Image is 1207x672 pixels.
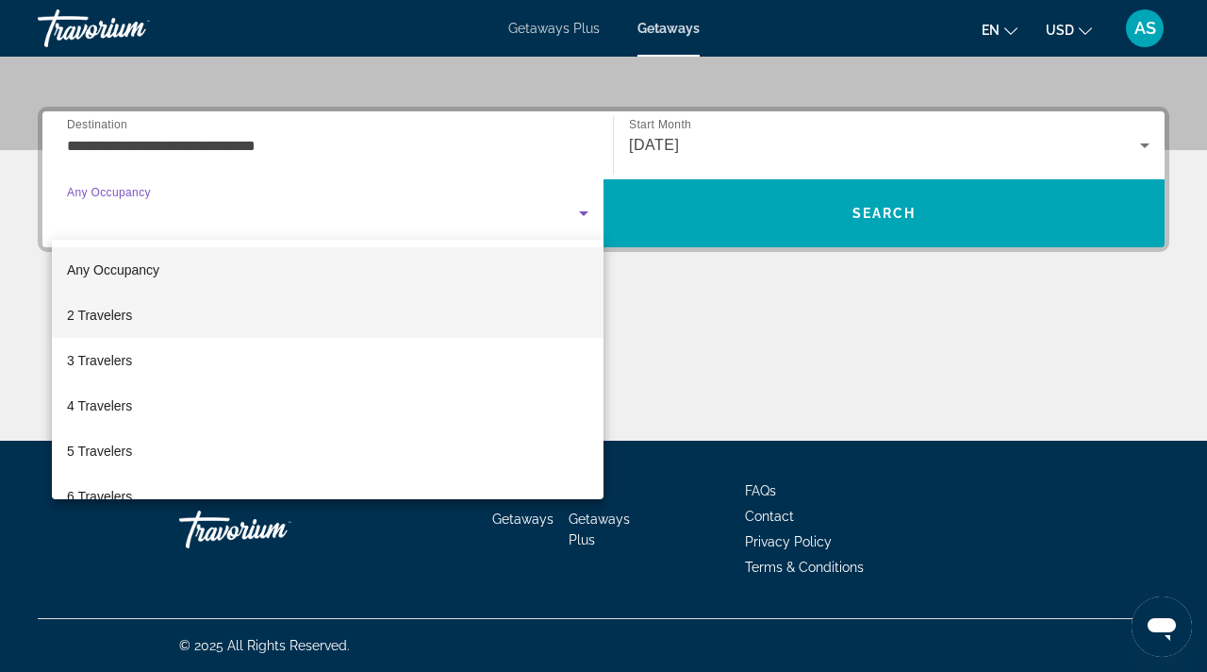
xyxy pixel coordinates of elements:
span: 3 Travelers [67,349,132,372]
span: 2 Travelers [67,304,132,327]
span: 6 Travelers [67,485,132,508]
span: 4 Travelers [67,395,132,417]
span: Any Occupancy [67,262,159,277]
span: 5 Travelers [67,440,132,462]
iframe: Button to launch messaging window [1132,596,1192,657]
